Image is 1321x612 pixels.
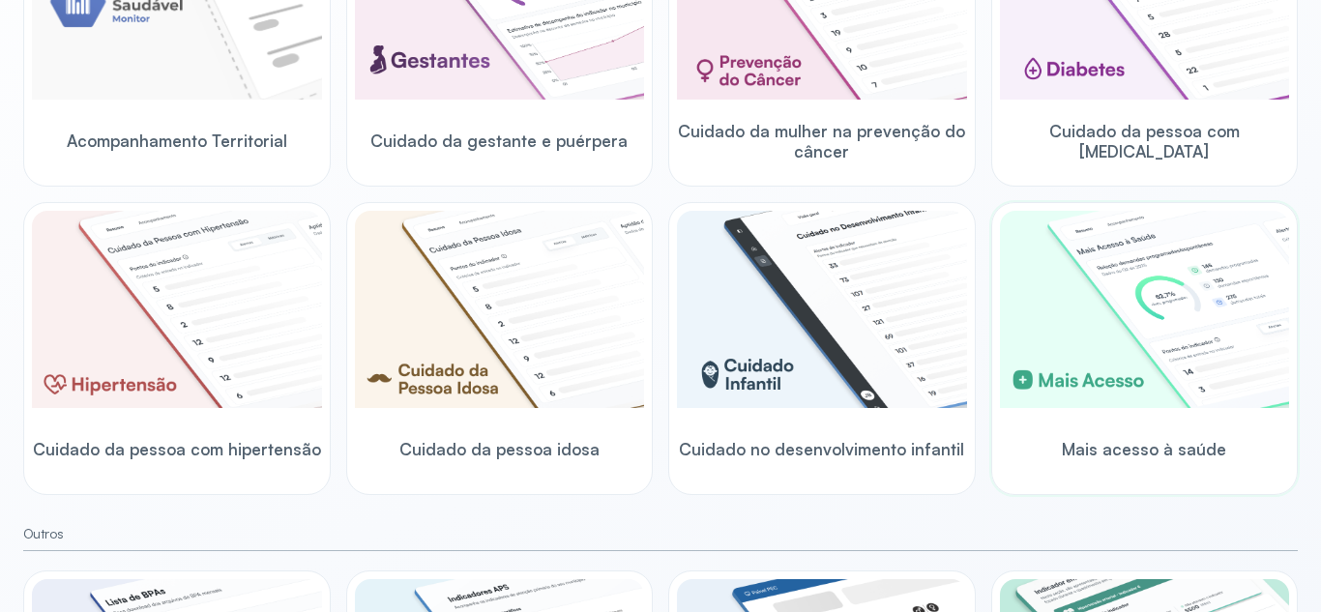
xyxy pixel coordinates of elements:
[33,439,321,459] span: Cuidado da pessoa com hipertensão
[679,439,964,459] span: Cuidado no desenvolvimento infantil
[1000,121,1290,162] span: Cuidado da pessoa com [MEDICAL_DATA]
[67,131,287,151] span: Acompanhamento Territorial
[32,211,322,408] img: hypertension.png
[1000,211,1290,408] img: healthcare-greater-access.png
[399,439,600,459] span: Cuidado da pessoa idosa
[677,121,967,162] span: Cuidado da mulher na prevenção do câncer
[370,131,628,151] span: Cuidado da gestante e puérpera
[677,211,967,408] img: child-development.png
[1062,439,1226,459] span: Mais acesso à saúde
[23,526,1298,542] small: Outros
[355,211,645,408] img: elderly.png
